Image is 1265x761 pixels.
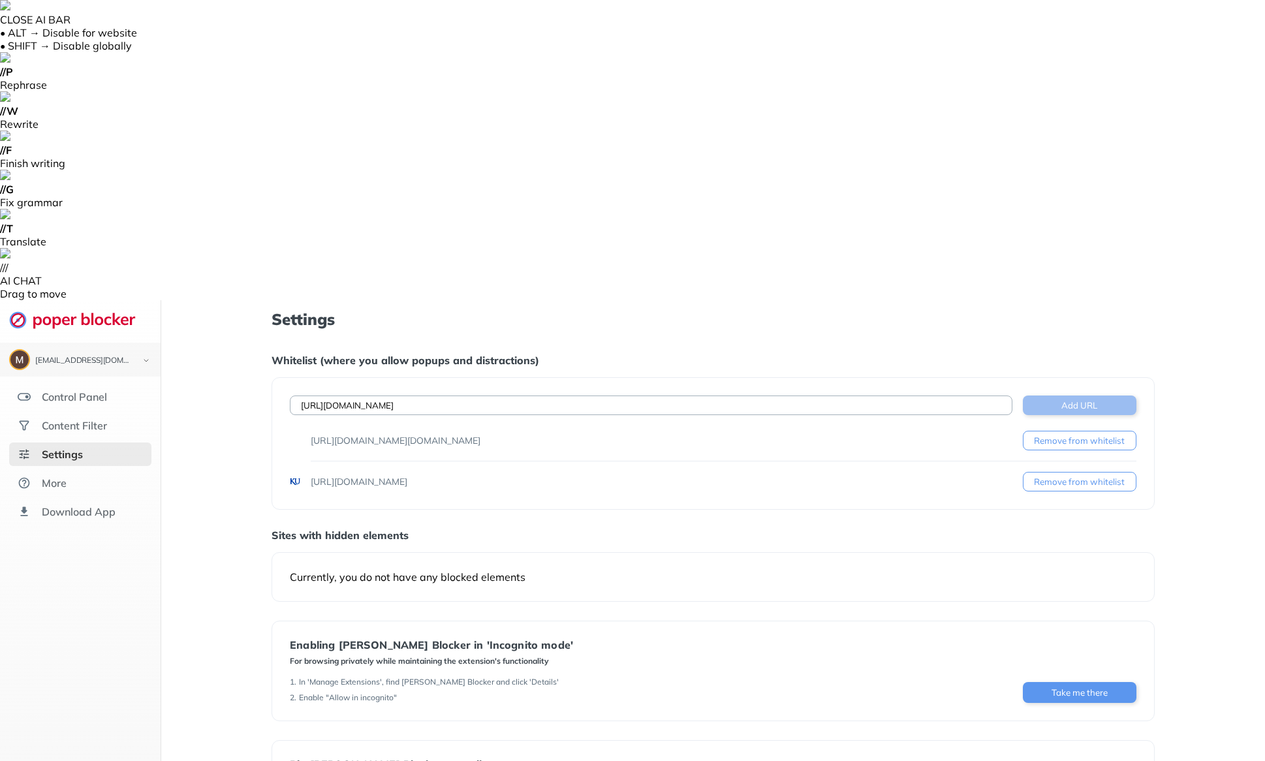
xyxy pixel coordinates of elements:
div: Settings [42,448,83,461]
div: [URL][DOMAIN_NAME][DOMAIN_NAME] [311,434,480,447]
div: More [42,476,67,489]
div: [URL][DOMAIN_NAME] [311,475,407,488]
img: social.svg [18,419,31,432]
img: chevron-bottom-black.svg [138,354,154,367]
button: Remove from whitelist [1023,431,1136,450]
img: favicons [290,435,300,446]
button: Add URL [1023,396,1136,415]
button: Remove from whitelist [1023,472,1136,491]
div: Control Panel [42,390,107,403]
input: Example: twitter.com [290,396,1012,415]
img: download-app.svg [18,505,31,518]
div: For browsing privately while maintaining the extension's functionality [290,656,573,666]
div: Whitelist (where you allow popups and distractions) [272,354,1155,367]
div: Enable "Allow in incognito" [299,692,397,703]
div: Enabling [PERSON_NAME] Blocker in 'Incognito mode' [290,639,573,651]
div: 1 . [290,677,296,687]
img: settings-selected.svg [18,448,31,461]
div: Currently, you do not have any blocked elements [290,570,1136,583]
h1: Settings [272,311,1155,328]
div: 2 . [290,692,296,703]
div: Download App [42,505,116,518]
img: favicons [290,476,300,487]
img: about.svg [18,476,31,489]
div: In 'Manage Extensions', find [PERSON_NAME] Blocker and click 'Details' [299,677,559,687]
div: Content Filter [42,419,107,432]
img: features.svg [18,390,31,403]
img: logo-webpage.svg [9,311,149,329]
div: Sites with hidden elements [272,529,1155,542]
button: Take me there [1023,682,1136,703]
img: ACg8ocKs5WaNRGzmL0PUjI_2ToAmZ-SC6S8YkDQ07i_1eRhaigQpDQ=s96-c [10,350,29,369]
div: kaikobadc@gmail.com [35,356,132,365]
